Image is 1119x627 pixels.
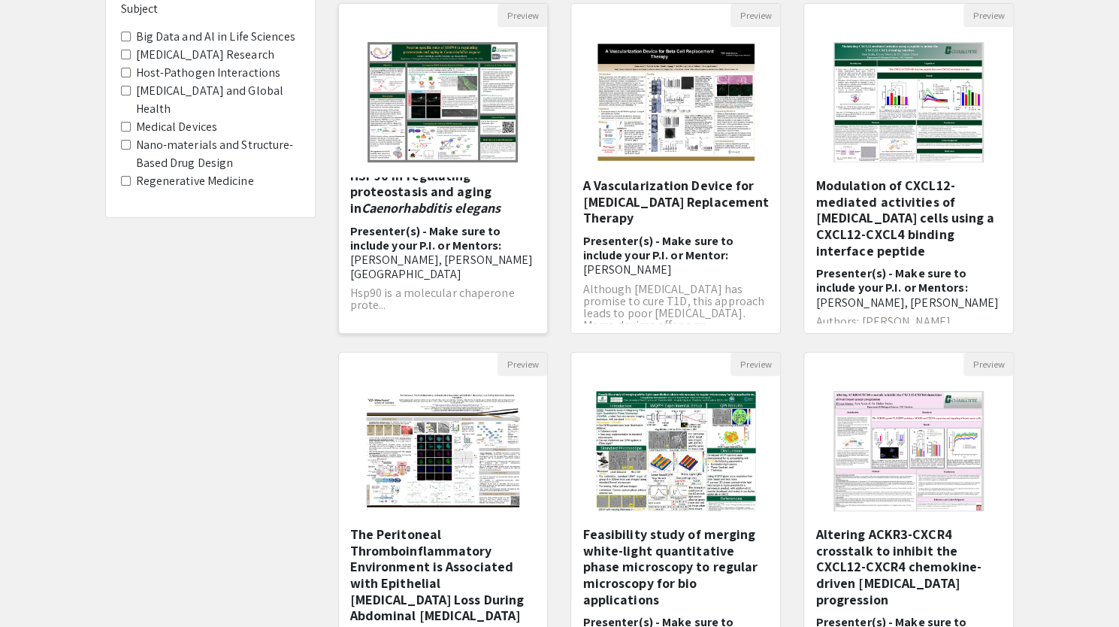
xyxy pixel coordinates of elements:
[498,4,547,27] button: Preview
[136,46,274,64] label: [MEDICAL_DATA] Research
[582,234,769,277] h6: Presenter(s) - Make sure to include your P.I. or Mentor:
[815,177,1002,259] h5: Modulation of CXCL12-mediated activities of [MEDICAL_DATA] cells using a CXCL12-CXCL4 binding int...
[818,376,999,526] img: <p><strong style="color: black;">Altering ACKR3-CXCR4 crosstalk to inhibit the CXCL12-CXCR4 chemo...
[121,2,300,16] h6: Subject
[498,353,547,376] button: Preview
[350,285,515,313] span: Hsp90 is a molecular chaperone prote...
[815,295,999,310] span: [PERSON_NAME], [PERSON_NAME]
[730,4,780,27] button: Preview
[730,353,780,376] button: Preview
[582,262,671,277] span: [PERSON_NAME]
[361,199,501,217] em: Caenorhabditis elegans
[11,559,64,616] iframe: Chat
[815,316,1002,340] p: Authors: [PERSON_NAME], [PERSON_NAME], [PERSON_NAME]
[582,177,769,226] h5: A Vascularization Device for [MEDICAL_DATA] Replacement Therapy
[570,3,781,334] div: Open Presentation <p class="ql-align-center">A Vascularization Device for Beta Cell Replacement T...
[338,3,549,334] div: Open Presentation <p>Neuron-specific roles of HSP90 in regulating proteostasis and aging in <em>C...
[136,136,300,172] label: Nano-materials and Structure-Based Drug Design
[136,118,218,136] label: Medical Devices
[815,266,1002,310] h6: Presenter(s) - Make sure to include your P.I. or Mentors:
[136,28,295,46] label: Big Data and Al in Life Sciences
[350,224,537,282] h6: Presenter(s) - Make sure to include your P.I. or Mentors:
[352,27,533,177] img: <p>Neuron-specific roles of HSP90 in regulating proteostasis and aging in <em>Caenorhabditis eleg...
[815,526,1002,607] h5: Altering ACKR3-CXCR4 crosstalk to inhibit the CXCL12-CXCR4 chemokine-driven [MEDICAL_DATA] progre...
[581,27,771,177] img: <p class="ql-align-center">A Vascularization Device for Beta Cell Replacement Therapy</p>
[581,376,771,526] img: <p><strong>Feasibility study of merging white-light quantitative phase microscopy to regular micr...
[818,27,999,177] img: <p>Modulation of CXCL12-mediated activities of metastatic breast cancer cells using a CXCL12-CXCL...
[582,283,769,332] p: Although [MEDICAL_DATA] has promise to cure T1D, this approach leads to poor [MEDICAL_DATA]. Macr...
[582,526,769,607] h5: Feasibility study of merging white-light quantitative phase microscopy to regular microscopy for ...
[803,3,1014,334] div: Open Presentation <p>Modulation of CXCL12-mediated activities of metastatic breast cancer cells u...
[136,82,300,118] label: [MEDICAL_DATA] and Global Health
[350,252,534,282] span: [PERSON_NAME], [PERSON_NAME][GEOGRAPHIC_DATA]
[963,4,1013,27] button: Preview
[350,376,536,526] img: <p class="ql-align-center"><span style="color: black;">The Peritoneal Thromboinflammatory Environ...
[350,151,537,216] h5: Neuron-specific roles of HSP90 in regulating proteostasis and aging in
[136,172,254,190] label: Regenerative Medicine
[963,353,1013,376] button: Preview
[136,64,281,82] label: Host-Pathogen Interactions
